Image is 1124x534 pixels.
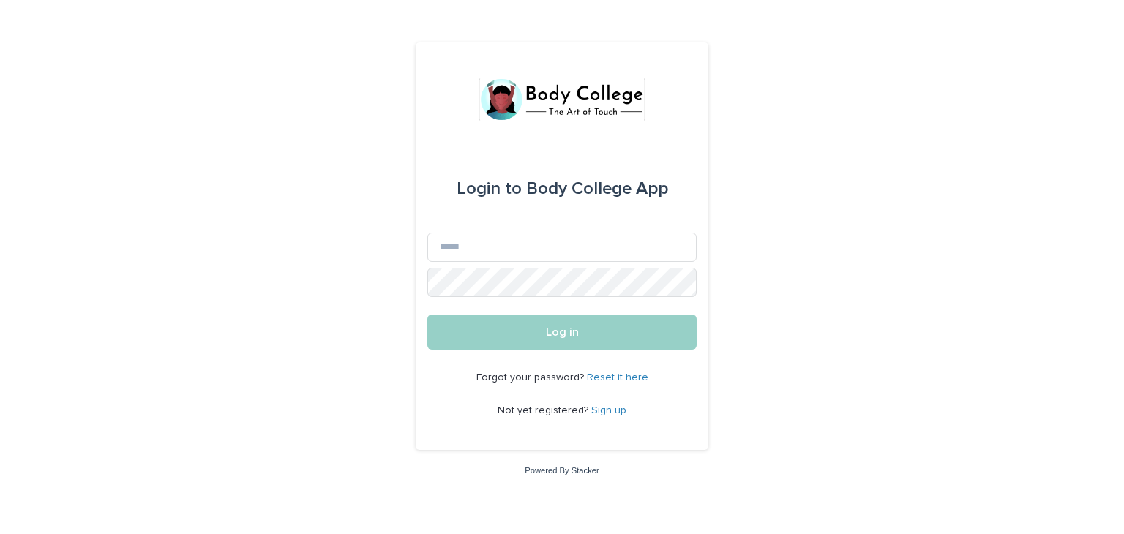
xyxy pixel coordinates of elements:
span: Login to [457,180,522,198]
div: Body College App [457,168,668,209]
button: Log in [427,315,697,350]
a: Sign up [591,405,626,415]
span: Not yet registered? [498,405,591,415]
span: Forgot your password? [476,372,587,383]
a: Powered By Stacker [525,466,599,475]
a: Reset it here [587,372,648,383]
span: Log in [546,326,579,338]
img: xvtzy2PTuGgGH0xbwGb2 [479,78,644,121]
